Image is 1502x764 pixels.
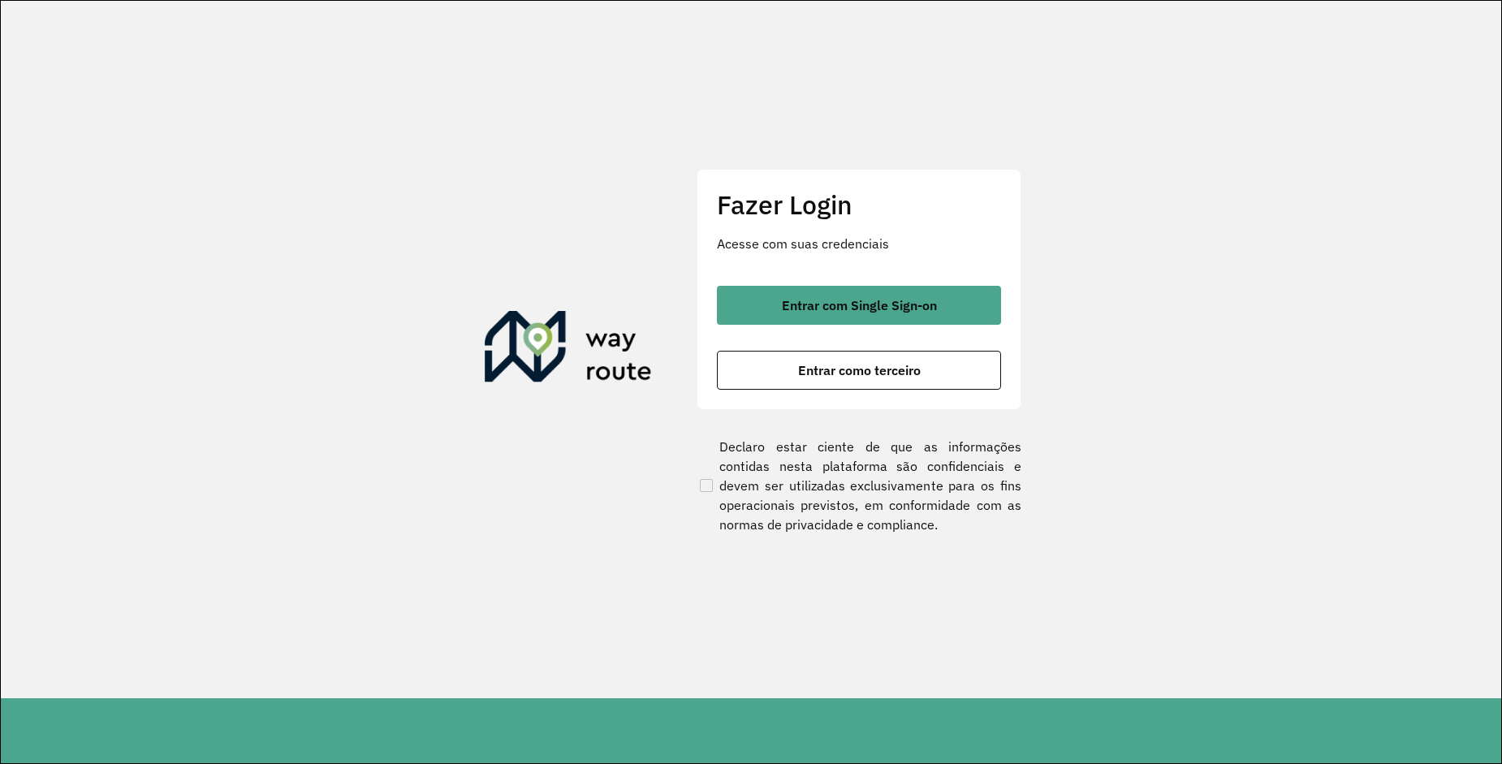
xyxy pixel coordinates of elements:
button: button [717,286,1001,325]
button: button [717,351,1001,390]
p: Acesse com suas credenciais [717,234,1001,253]
label: Declaro estar ciente de que as informações contidas nesta plataforma são confidenciais e devem se... [697,437,1021,534]
span: Entrar com Single Sign-on [782,299,937,312]
h2: Fazer Login [717,189,1001,220]
img: Roteirizador AmbevTech [485,311,652,389]
span: Entrar como terceiro [798,364,921,377]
